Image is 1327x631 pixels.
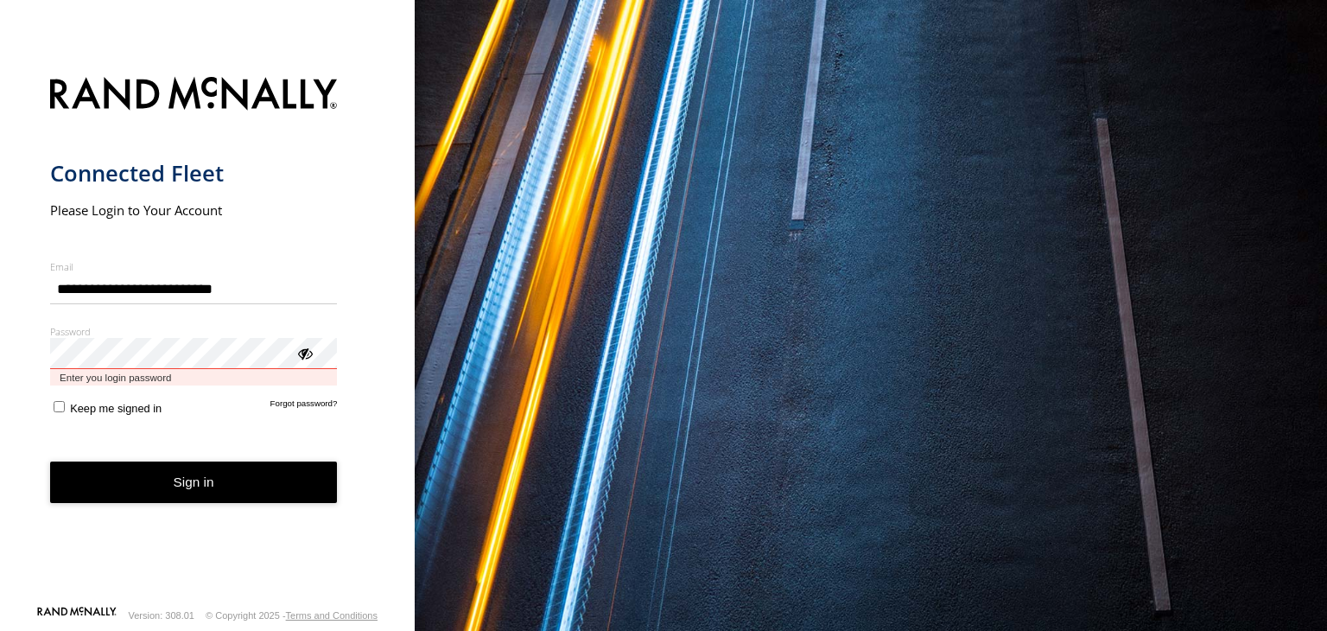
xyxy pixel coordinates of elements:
[50,462,338,504] button: Sign in
[295,344,313,361] div: ViewPassword
[129,610,194,621] div: Version: 308.01
[286,610,378,621] a: Terms and Conditions
[50,201,338,219] h2: Please Login to Your Account
[70,402,162,415] span: Keep me signed in
[270,398,338,415] a: Forgot password?
[50,67,365,605] form: main
[54,401,65,412] input: Keep me signed in
[50,325,338,338] label: Password
[50,73,338,118] img: Rand McNally
[50,369,338,386] span: Enter you login password
[50,159,338,188] h1: Connected Fleet
[206,610,378,621] div: © Copyright 2025 -
[50,260,338,273] label: Email
[37,607,117,624] a: Visit our Website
